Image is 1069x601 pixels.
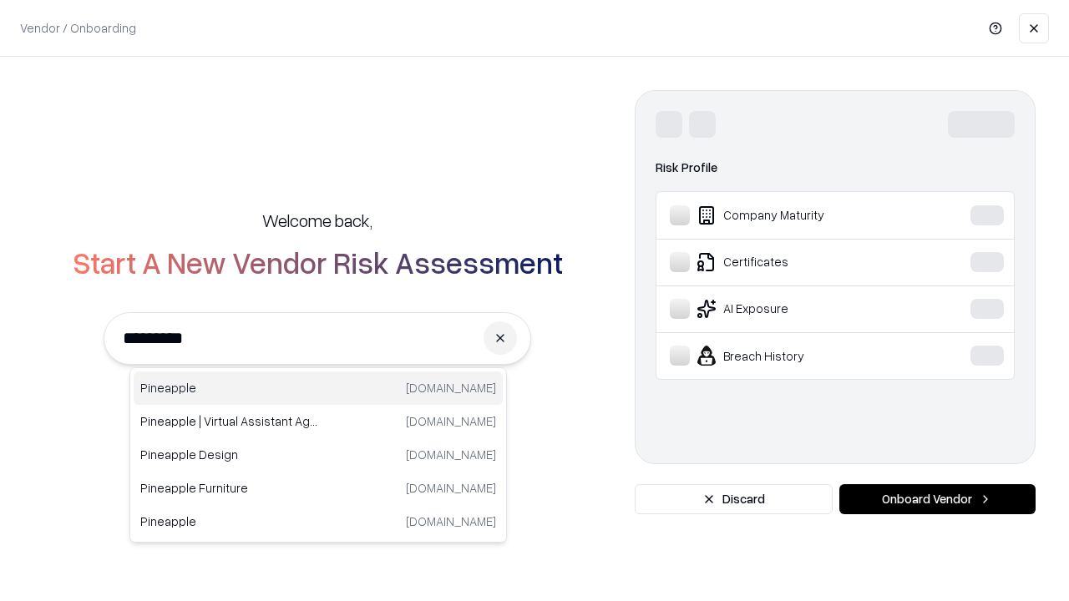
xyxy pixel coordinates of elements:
[656,158,1015,178] div: Risk Profile
[140,446,318,463] p: Pineapple Design
[670,205,920,225] div: Company Maturity
[406,446,496,463] p: [DOMAIN_NAME]
[670,299,920,319] div: AI Exposure
[140,379,318,396] p: Pineapple
[129,367,507,543] div: Suggestions
[406,513,496,530] p: [DOMAIN_NAME]
[839,484,1036,514] button: Onboard Vendor
[670,252,920,272] div: Certificates
[20,19,136,37] p: Vendor / Onboarding
[140,479,318,497] p: Pineapple Furniture
[406,412,496,430] p: [DOMAIN_NAME]
[406,479,496,497] p: [DOMAIN_NAME]
[635,484,833,514] button: Discard
[140,513,318,530] p: Pineapple
[73,245,563,279] h2: Start A New Vendor Risk Assessment
[670,346,920,366] div: Breach History
[140,412,318,430] p: Pineapple | Virtual Assistant Agency
[262,209,372,232] h5: Welcome back,
[406,379,496,396] p: [DOMAIN_NAME]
